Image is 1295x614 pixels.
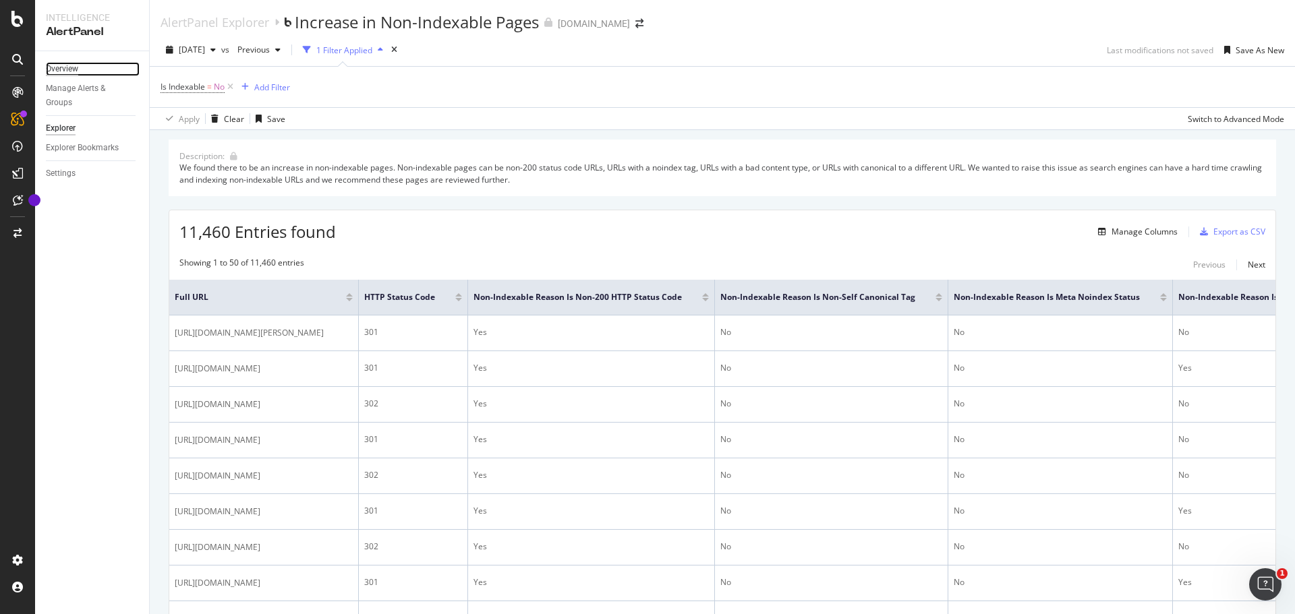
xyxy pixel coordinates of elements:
div: No [954,505,1167,517]
div: Overview [46,62,78,76]
div: 301 [364,433,462,446]
div: No [720,505,942,517]
div: No [720,362,942,374]
div: Showing 1 to 50 of 11,460 entries [179,257,304,273]
button: Save As New [1219,39,1284,61]
div: No [720,576,942,588]
div: No [954,362,1167,374]
div: No [720,398,942,410]
span: [URL][DOMAIN_NAME] [175,433,260,447]
div: No [720,541,942,553]
span: No [214,78,225,96]
div: Switch to Advanced Mode [1188,113,1284,125]
span: [URL][DOMAIN_NAME] [175,505,260,518]
div: Previous [1193,259,1226,270]
div: Save [267,113,285,125]
div: Manage Alerts & Groups [46,82,127,110]
div: No [954,326,1167,338]
div: times [388,43,400,57]
div: Yes [473,505,709,517]
div: Increase in Non-Indexable Pages [295,11,539,34]
div: Yes [473,541,709,553]
div: Description: [179,150,225,162]
div: Add Filter [254,82,290,93]
div: Yes [473,576,709,588]
a: Settings [46,166,140,181]
span: [URL][DOMAIN_NAME] [175,362,260,375]
div: Tooltip anchor [28,194,40,206]
div: No [954,433,1167,446]
div: Intelligence [46,11,138,24]
div: No [720,326,942,338]
a: Manage Alerts & Groups [46,82,140,110]
span: HTTP Status Code [364,291,435,303]
span: = [207,81,212,92]
span: vs [221,44,232,55]
span: [URL][DOMAIN_NAME] [175,576,260,590]
span: 11,460 Entries found [179,220,336,243]
button: Save [250,108,285,129]
div: Apply [179,113,200,125]
div: We found there to be an increase in non-indexable pages. Non-indexable pages can be non-200 statu... [179,162,1265,185]
div: Last modifications not saved [1107,44,1213,56]
button: Clear [206,108,244,129]
button: Previous [1193,257,1226,273]
span: 2025 Aug. 27th [179,44,205,55]
span: 1 [1277,568,1288,579]
div: 302 [364,398,462,410]
a: Explorer [46,121,140,135]
div: Clear [224,113,244,125]
span: Non-Indexable Reason is Non-200 HTTP Status Code [473,291,682,303]
div: 301 [364,326,462,338]
div: Yes [473,326,709,338]
div: 301 [364,576,462,588]
iframe: Intercom live chat [1249,568,1282,601]
a: AlertPanel Explorer [161,15,269,30]
div: AlertPanel [46,24,138,40]
div: Settings [46,166,76,181]
button: [DATE] [161,39,221,61]
div: No [954,541,1167,553]
button: Next [1248,257,1265,273]
div: Export as CSV [1213,226,1265,237]
div: 302 [364,541,462,553]
button: Switch to Advanced Mode [1182,108,1284,129]
button: Apply [161,108,200,129]
div: No [720,433,942,446]
span: Full URL [175,291,326,303]
div: Explorer Bookmarks [46,141,119,155]
span: Non-Indexable Reason is Non-Self Canonical Tag [720,291,915,303]
div: Manage Columns [1112,226,1178,237]
a: Overview [46,62,140,76]
div: No [954,398,1167,410]
div: arrow-right-arrow-left [635,19,643,28]
button: Previous [232,39,286,61]
span: Is Indexable [161,81,205,92]
a: Explorer Bookmarks [46,141,140,155]
div: Yes [473,469,709,481]
button: Export as CSV [1195,221,1265,243]
div: Explorer [46,121,76,135]
div: Yes [473,433,709,446]
div: 1 Filter Applied [316,44,372,56]
div: No [954,469,1167,481]
button: 1 Filter Applied [297,39,388,61]
div: Yes [473,362,709,374]
div: 301 [364,505,462,517]
div: Next [1248,259,1265,270]
div: No [720,469,942,481]
div: [DOMAIN_NAME] [558,17,630,30]
span: Non-Indexable Reason is Meta noindex Status [954,291,1140,303]
button: Manage Columns [1093,224,1178,240]
span: [URL][DOMAIN_NAME] [175,469,260,483]
span: [URL][DOMAIN_NAME] [175,398,260,411]
div: 302 [364,469,462,481]
span: [URL][DOMAIN_NAME][PERSON_NAME] [175,326,324,340]
span: Previous [232,44,270,55]
div: Save As New [1236,44,1284,56]
span: [URL][DOMAIN_NAME] [175,541,260,554]
button: Add Filter [236,79,290,95]
div: 301 [364,362,462,374]
div: Yes [473,398,709,410]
